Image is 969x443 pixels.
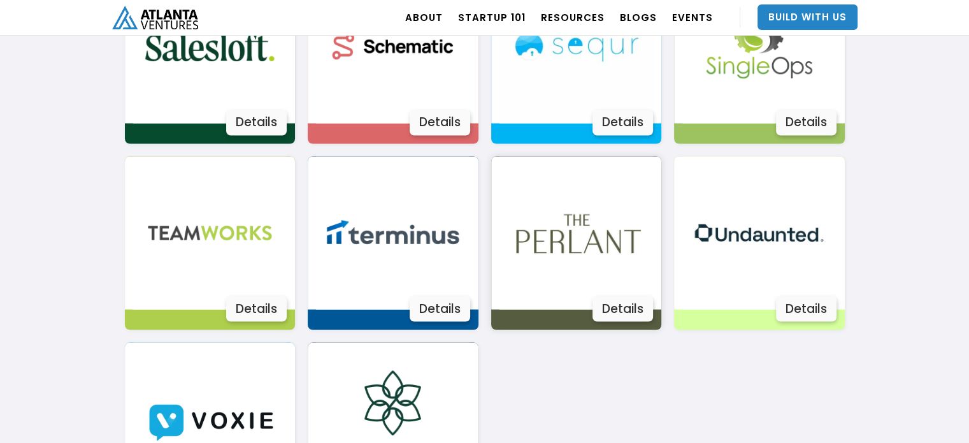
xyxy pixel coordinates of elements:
a: Build With Us [757,4,858,30]
div: Details [592,110,653,135]
div: Details [226,296,287,321]
div: Details [776,296,836,321]
div: Details [226,110,287,135]
img: Image 3 [499,156,653,310]
img: Image 3 [133,156,287,310]
div: Details [410,296,470,321]
img: Image 3 [682,156,836,310]
div: Details [592,296,653,321]
div: Details [776,110,836,135]
div: Details [410,110,470,135]
img: Image 3 [316,156,470,310]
